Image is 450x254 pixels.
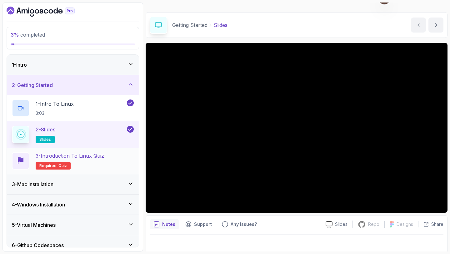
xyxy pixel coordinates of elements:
[36,110,74,116] p: 3:03
[194,221,212,227] p: Support
[218,219,261,229] button: Feedback button
[36,152,104,160] p: 3 - Introduction to Linux Quiz
[36,100,74,108] p: 1 - Intro To Linux
[368,221,379,227] p: Repo
[428,18,443,33] button: next content
[12,81,53,89] h3: 2 - Getting Started
[7,215,139,235] button: 5-Virtual Machines
[411,18,426,33] button: previous content
[7,174,139,194] button: 3-Mac Installation
[12,201,65,208] h3: 4 - Windows Installation
[7,195,139,215] button: 4-Windows Installation
[12,221,56,229] h3: 5 - Virtual Machines
[12,180,53,188] h3: 3 - Mac Installation
[172,21,207,29] p: Getting Started
[11,32,45,38] span: completed
[12,99,134,117] button: 1-Intro To Linux3:03
[11,32,19,38] span: 3 %
[431,221,443,227] p: Share
[335,221,347,227] p: Slides
[397,221,413,227] p: Designs
[162,221,175,227] p: Notes
[182,219,216,229] button: Support button
[7,75,139,95] button: 2-Getting Started
[39,137,51,142] span: slides
[7,55,139,75] button: 1-Intro
[12,241,64,249] h3: 6 - Github Codespaces
[7,7,89,17] a: Dashboard
[12,152,134,170] button: 3-Introduction to Linux QuizRequired-quiz
[12,126,134,143] button: 2-Slidesslides
[150,219,179,229] button: notes button
[58,163,67,168] span: quiz
[321,221,352,228] a: Slides
[214,21,227,29] p: Slides
[418,221,443,227] button: Share
[39,163,58,168] span: Required-
[231,221,257,227] p: Any issues?
[12,61,27,69] h3: 1 - Intro
[36,126,55,133] p: 2 - Slides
